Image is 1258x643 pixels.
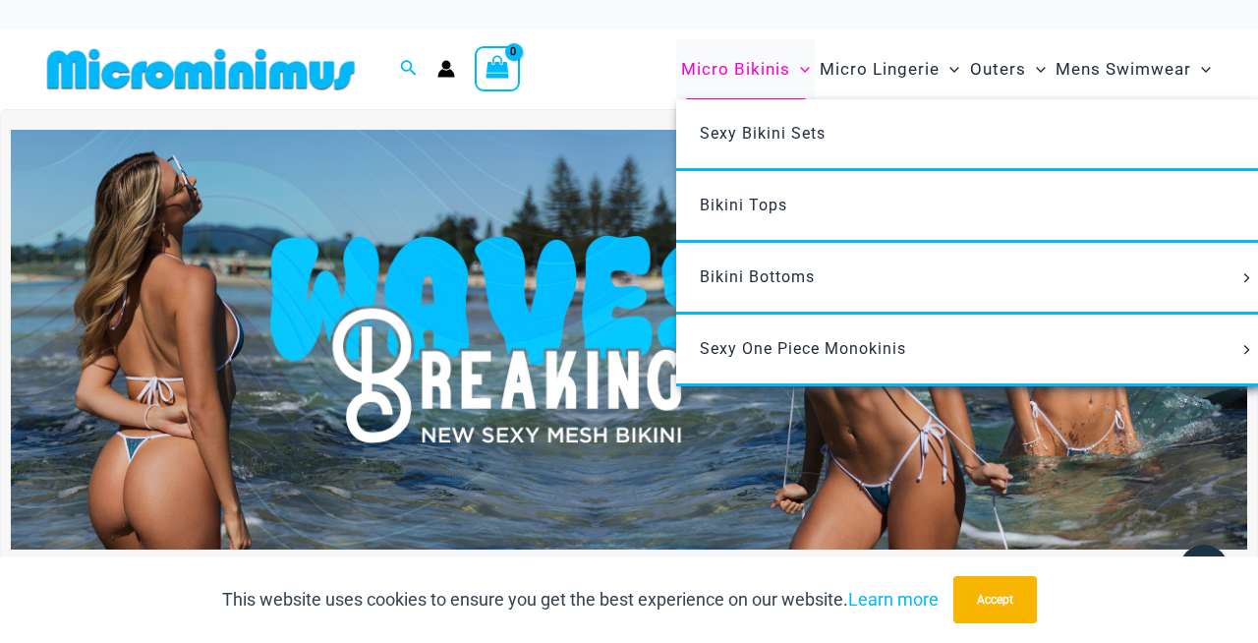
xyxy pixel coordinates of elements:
span: Outers [970,44,1026,94]
span: Bikini Bottoms [700,267,815,286]
img: Waves Breaking Ocean Bikini Pack [11,130,1247,551]
span: Menu Toggle [1191,44,1211,94]
p: This website uses cookies to ensure you get the best experience on our website. [222,585,939,614]
a: Micro BikinisMenu ToggleMenu Toggle [676,39,815,99]
a: OutersMenu ToggleMenu Toggle [965,39,1051,99]
a: View Shopping Cart, empty [475,46,520,91]
a: Micro LingerieMenu ToggleMenu Toggle [815,39,964,99]
span: Micro Bikinis [681,44,790,94]
a: Learn more [848,589,939,610]
span: Menu Toggle [1026,44,1046,94]
span: Bikini Tops [700,196,787,214]
nav: Site Navigation [673,36,1219,102]
span: Menu Toggle [940,44,959,94]
a: Mens SwimwearMenu ToggleMenu Toggle [1051,39,1216,99]
span: Mens Swimwear [1056,44,1191,94]
span: Menu Toggle [1236,345,1258,355]
span: Sexy One Piece Monokinis [700,339,906,358]
img: MM SHOP LOGO FLAT [39,47,363,91]
a: Account icon link [437,60,455,78]
span: Micro Lingerie [820,44,940,94]
span: Menu Toggle [1236,273,1258,283]
span: Sexy Bikini Sets [700,124,826,143]
button: Accept [953,576,1037,623]
span: Menu Toggle [790,44,810,94]
a: Search icon link [400,57,418,82]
